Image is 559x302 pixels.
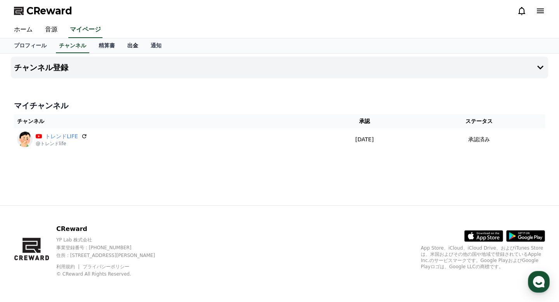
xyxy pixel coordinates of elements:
[144,38,168,53] a: 通知
[14,5,72,17] a: CReward
[51,238,100,257] a: Messages
[92,38,121,53] a: 精算書
[413,114,545,128] th: ステータス
[36,141,87,147] p: @トレンドlife
[14,114,316,128] th: チャンネル
[319,135,410,144] p: [DATE]
[468,135,490,144] p: 承認済み
[56,264,81,269] a: 利用規約
[56,237,168,243] p: YP Lab 株式会社
[26,5,72,17] span: CReward
[11,57,548,78] button: チャンネル登録
[100,238,149,257] a: Settings
[20,249,33,255] span: Home
[56,38,89,53] a: チャンネル
[316,114,413,128] th: 承認
[8,22,39,38] a: ホーム
[83,264,129,269] a: プライバシーポリシー
[45,132,78,141] a: トレンドLIFE
[56,245,168,251] p: 事業登録番号 : [PHONE_NUMBER]
[68,22,102,38] a: マイページ
[64,250,87,256] span: Messages
[121,38,144,53] a: 出金
[56,271,168,277] p: © CReward All Rights Reserved.
[17,132,33,147] img: トレンドLIFE
[421,245,545,270] p: App Store、iCloud、iCloud Drive、およびiTunes Storeは、米国およびその他の国や地域で登録されているApple Inc.のサービスマークです。Google P...
[39,22,64,38] a: 音源
[56,252,168,259] p: 住所 : [STREET_ADDRESS][PERSON_NAME]
[14,63,68,72] h4: チャンネル登録
[56,224,168,234] p: CReward
[14,100,545,111] h4: マイチャンネル
[8,38,53,53] a: プロフィール
[2,238,51,257] a: Home
[115,249,134,255] span: Settings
